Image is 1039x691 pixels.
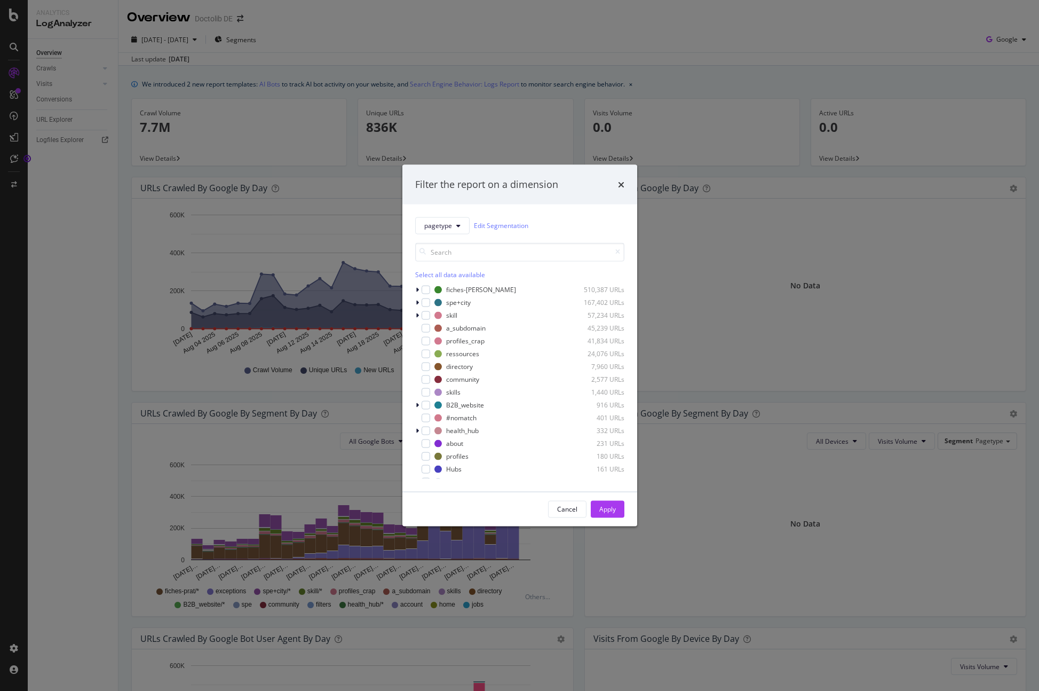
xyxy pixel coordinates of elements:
div: 57,234 URLs [572,311,624,320]
div: 45,239 URLs [572,324,624,333]
div: 24,076 URLs [572,349,624,358]
div: Apply [599,505,616,514]
span: pagetype [424,221,452,230]
div: 7,960 URLs [572,362,624,371]
div: 159 URLs [572,477,624,486]
div: spe [446,477,457,486]
div: Hubs [446,465,462,474]
div: Filter the report on a dimension [415,178,558,192]
div: times [618,178,624,192]
div: Select all data available [415,270,624,279]
div: 161 URLs [572,465,624,474]
button: pagetype [415,217,470,234]
iframe: Intercom live chat [1003,655,1028,680]
div: 916 URLs [572,401,624,410]
button: Apply [591,500,624,517]
div: 2,577 URLs [572,375,624,384]
div: Cancel [557,505,577,514]
div: ressources [446,349,479,358]
div: 401 URLs [572,413,624,422]
div: profiles [446,452,469,461]
div: #nomatch [446,413,477,422]
div: skills [446,388,461,397]
div: B2B_website [446,401,484,410]
div: modal [402,165,637,527]
input: Search [415,242,624,261]
div: fiches-[PERSON_NAME] [446,285,516,294]
div: 510,387 URLs [572,285,624,294]
div: profiles_crap [446,336,485,345]
div: 180 URLs [572,452,624,461]
div: a_subdomain [446,324,486,333]
a: Edit Segmentation [474,220,528,231]
div: community [446,375,479,384]
div: 41,834 URLs [572,336,624,345]
div: 332 URLs [572,426,624,435]
div: spe+city [446,298,471,307]
div: skill [446,311,457,320]
div: 231 URLs [572,439,624,448]
div: 167,402 URLs [572,298,624,307]
div: directory [446,362,473,371]
div: about [446,439,463,448]
div: 1,440 URLs [572,388,624,397]
button: Cancel [548,500,586,517]
div: health_hub [446,426,479,435]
